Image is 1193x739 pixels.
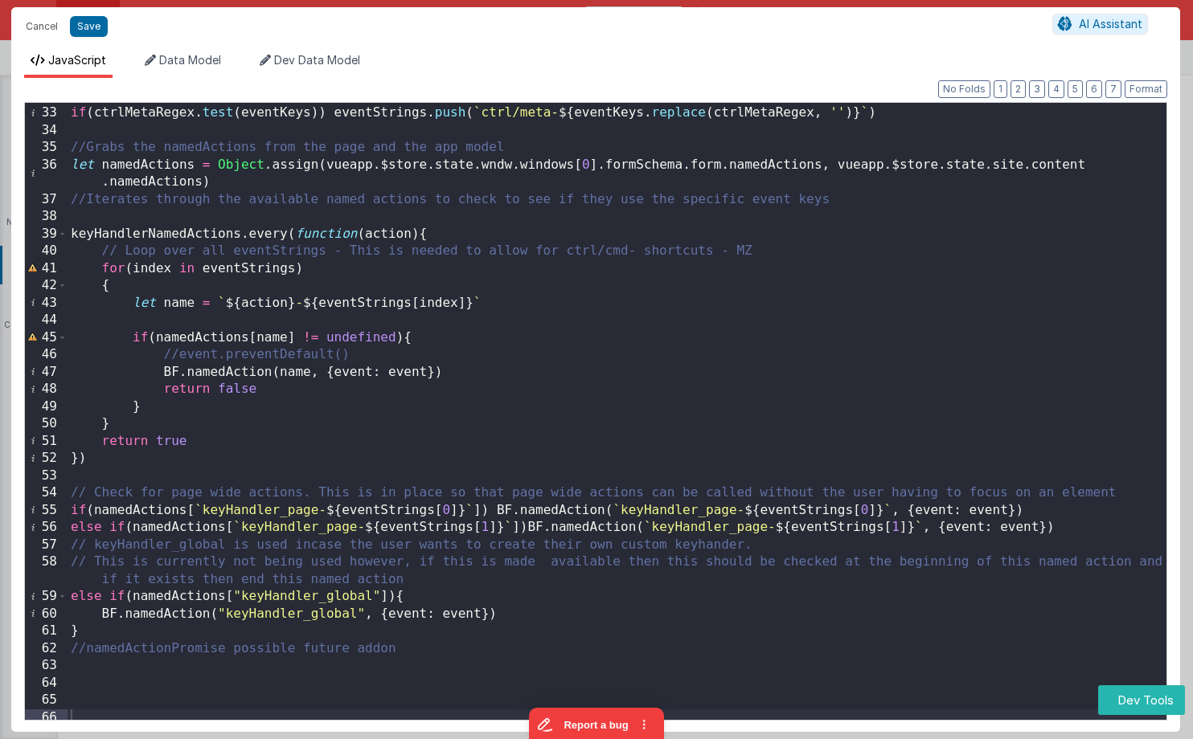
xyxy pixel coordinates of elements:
[48,53,106,67] span: JavaScript
[25,260,68,278] div: 41
[25,433,68,451] div: 51
[25,606,68,623] div: 60
[25,709,68,727] div: 66
[25,467,68,485] div: 53
[25,415,68,433] div: 50
[18,15,66,38] button: Cancel
[1011,80,1026,98] button: 2
[25,537,68,554] div: 57
[1068,80,1083,98] button: 5
[25,139,68,157] div: 35
[938,80,990,98] button: No Folds
[25,588,68,606] div: 59
[1105,80,1121,98] button: 7
[25,692,68,709] div: 65
[25,208,68,226] div: 38
[25,640,68,658] div: 62
[1079,17,1142,31] span: AI Assistant
[1125,80,1167,98] button: Format
[1029,80,1045,98] button: 3
[25,295,68,312] div: 43
[1048,80,1064,98] button: 4
[25,191,68,209] div: 37
[25,502,68,520] div: 55
[1098,685,1185,715] button: Dev Tools
[159,53,221,67] span: Data Model
[25,398,68,416] div: 49
[25,484,68,502] div: 54
[25,381,68,398] div: 48
[25,346,68,364] div: 46
[25,364,68,382] div: 47
[70,16,108,37] button: Save
[25,312,68,329] div: 44
[25,104,68,122] div: 33
[1086,80,1102,98] button: 6
[25,553,68,588] div: 58
[25,329,68,347] div: 45
[25,122,68,140] div: 34
[25,157,68,191] div: 36
[25,657,68,675] div: 63
[25,243,68,260] div: 40
[25,675,68,692] div: 64
[274,53,360,67] span: Dev Data Model
[1052,14,1148,35] button: AI Assistant
[994,80,1007,98] button: 1
[25,277,68,295] div: 42
[25,226,68,243] div: 39
[25,623,68,640] div: 61
[25,450,68,467] div: 52
[25,519,68,537] div: 56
